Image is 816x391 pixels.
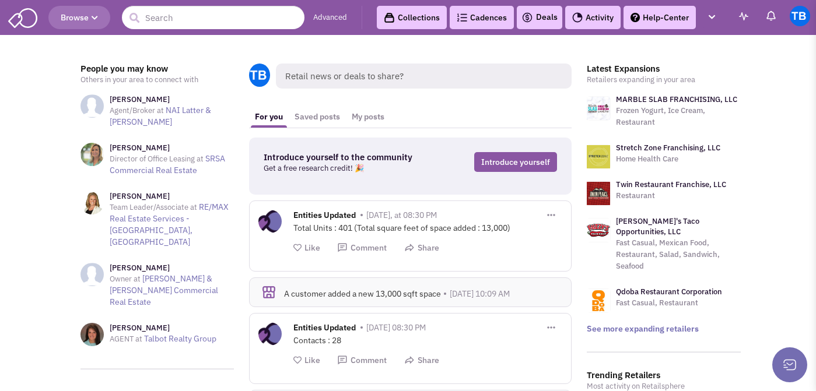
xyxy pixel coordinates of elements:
img: logo [587,182,610,205]
h3: [PERSON_NAME] [110,143,234,153]
p: Fast Casual, Mexican Food, Restaurant, Salad, Sandwich, Seafood [616,237,741,272]
a: RE/MAX Real Estate Services - [GEOGRAPHIC_DATA], [GEOGRAPHIC_DATA] [110,202,229,247]
a: Collections [377,6,447,29]
a: My posts [346,106,390,128]
a: Advanced [313,12,347,23]
span: Agent/Broker at [110,105,164,115]
img: logo [587,289,610,312]
span: Browse [61,12,98,23]
div: Contacts : 28 [293,334,562,346]
a: Help-Center [624,6,696,29]
img: Cadences_logo.png [457,13,467,22]
a: Cadences [450,6,514,29]
a: [PERSON_NAME] & [PERSON_NAME] Commercial Real Estate [110,273,218,307]
h3: Latest Expansions [587,64,741,74]
a: Introduce yourself [474,152,557,172]
span: [DATE] 08:30 PM [366,322,426,333]
span: Owner at [110,274,141,284]
button: Comment [337,355,387,366]
img: Activity.png [572,12,583,23]
img: NoImageAvailable1.jpg [80,94,104,118]
a: Qdoba Restaurant Corporation [616,287,722,297]
h3: Introduce yourself to the community [264,152,429,163]
h3: [PERSON_NAME] [110,263,234,273]
a: Activity [565,6,621,29]
h3: [PERSON_NAME] [110,94,234,105]
p: Get a free research credit! 🎉 [264,163,429,174]
span: [DATE], at 08:30 PM [366,210,437,220]
p: Frozen Yogurt, Ice Cream, Restaurant [616,105,741,128]
span: Entities Updated [293,210,356,223]
a: NAI Latter & [PERSON_NAME] [110,105,211,127]
a: Saved posts [289,106,346,128]
div: A customer added a new 13,000 sqft space [284,288,558,299]
span: Team Leader/Associate at [110,202,197,212]
a: Talbot Realty Group [144,333,216,344]
img: logo [587,97,610,120]
button: Like [293,355,320,366]
h3: People you may know [80,64,234,74]
a: MARBLE SLAB FRANCHISING, LLC [616,94,737,104]
a: SRSA Commercial Real Estate [110,153,225,175]
p: Restaurant [616,190,726,202]
p: Fast Casual, Restaurant [616,297,722,309]
button: Like [293,242,320,253]
img: logo [587,145,610,168]
button: Share [404,242,439,253]
span: Entities Updated [293,322,356,336]
div: Total Units : 401 (Total square feet of space added : 13,000) [293,222,562,234]
p: Others in your area to connect with [80,74,234,86]
h3: Trending Retailers [587,370,741,381]
span: Retail news or deals to share? [276,64,572,89]
h3: [PERSON_NAME] [110,191,234,202]
span: AGENT at [110,334,142,344]
img: help.png [631,13,640,22]
button: Share [404,355,439,366]
img: Tiffany Byram [790,6,810,26]
span: Like [304,355,320,365]
button: Browse [48,6,110,29]
img: NoImageAvailable1.jpg [80,263,104,286]
img: icon-deals.svg [521,10,533,24]
input: Search [122,6,304,29]
span: Like [304,242,320,253]
p: Home Health Care [616,153,720,165]
a: Twin Restaurant Franchise, LLC [616,179,726,189]
span: Director of Office Leasing at [110,154,204,164]
img: logo [587,219,610,242]
img: icon-collection-lavender-black.svg [384,12,395,23]
h3: [PERSON_NAME] [110,323,216,333]
p: Retailers expanding in your area [587,74,741,86]
a: [PERSON_NAME]'s Taco Opportunities, LLC [616,216,699,237]
a: See more expanding retailers [587,323,699,334]
a: Deals [521,10,558,24]
img: SmartAdmin [8,6,37,28]
button: Comment [337,242,387,253]
span: [DATE] 10:09 AM [450,288,510,299]
a: Stretch Zone Franchising, LLC [616,143,720,153]
a: For you [249,106,289,128]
